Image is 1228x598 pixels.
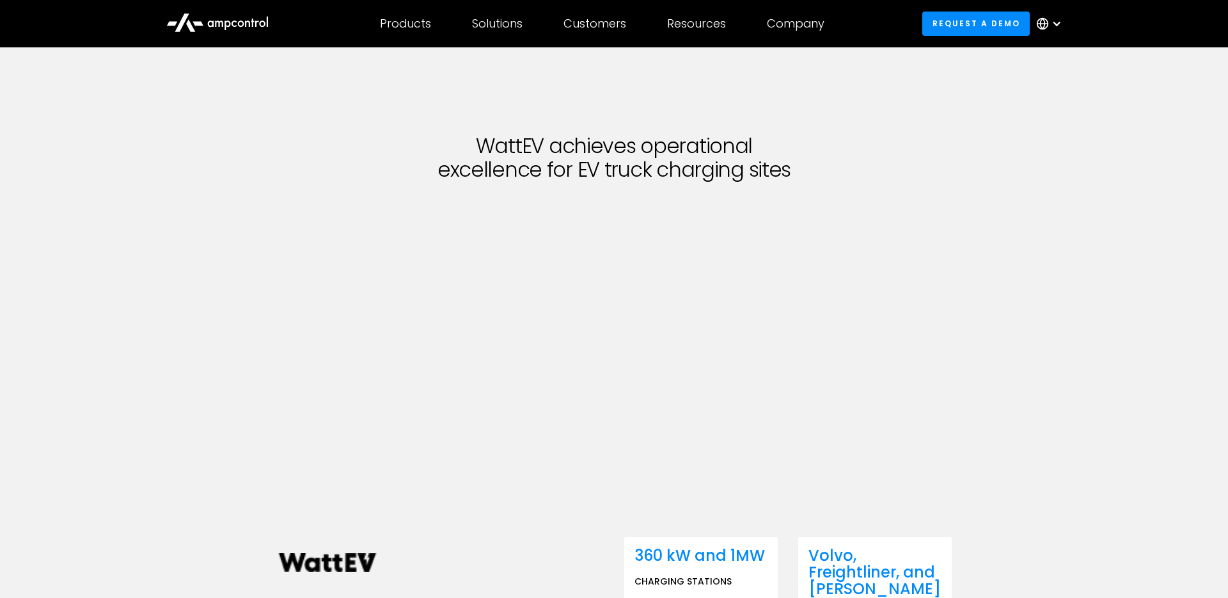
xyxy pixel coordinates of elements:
[667,17,726,31] div: Resources
[922,12,1030,35] a: Request a demo
[380,17,431,31] div: Products
[767,17,824,31] div: Company
[808,547,941,598] div: Volvo, Freightliner, and [PERSON_NAME]
[563,17,626,31] div: Customers
[634,547,765,564] div: 360 kW and 1MW
[333,190,895,506] iframe: WattEV (full) uses Ampcontrol for truck charging
[634,574,732,588] p: Charging stations
[472,17,523,31] div: Solutions
[333,134,895,182] h1: WattEV achieves operational excellence for EV truck charging sites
